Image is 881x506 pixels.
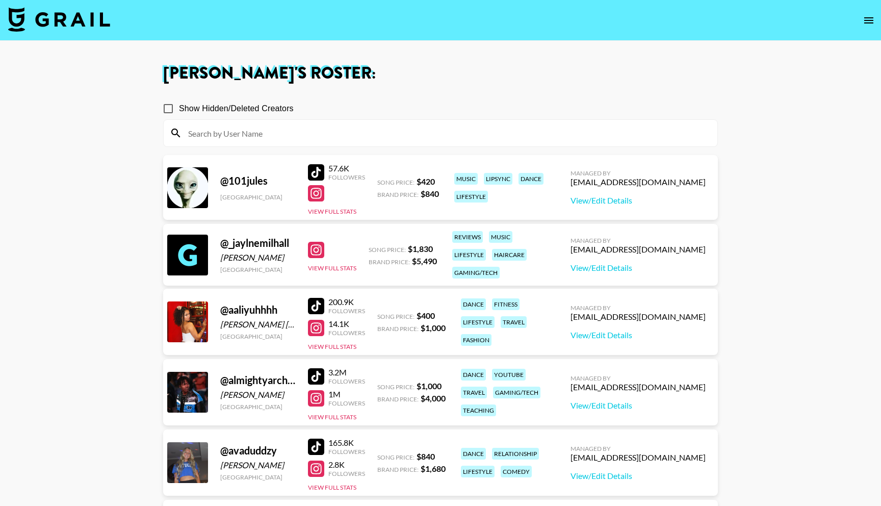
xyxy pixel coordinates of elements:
[461,316,495,328] div: lifestyle
[452,267,500,279] div: gaming/tech
[220,444,296,457] div: @ avaduddzy
[571,445,706,452] div: Managed By
[377,179,414,186] span: Song Price:
[220,333,296,340] div: [GEOGRAPHIC_DATA]
[571,471,706,481] a: View/Edit Details
[571,177,706,187] div: [EMAIL_ADDRESS][DOMAIN_NAME]
[571,263,706,273] a: View/Edit Details
[328,389,365,399] div: 1M
[571,195,706,206] a: View/Edit Details
[377,325,419,333] span: Brand Price:
[571,244,706,255] div: [EMAIL_ADDRESS][DOMAIN_NAME]
[8,7,110,32] img: Grail Talent
[220,403,296,411] div: [GEOGRAPHIC_DATA]
[412,256,437,266] strong: $ 5,490
[377,191,419,198] span: Brand Price:
[571,374,706,382] div: Managed By
[461,298,486,310] div: dance
[328,163,365,173] div: 57.6K
[220,374,296,387] div: @ almightyarcher
[328,319,365,329] div: 14.1K
[489,231,512,243] div: music
[377,453,414,461] span: Song Price:
[484,173,512,185] div: lipsync
[328,377,365,385] div: Followers
[220,390,296,400] div: [PERSON_NAME]
[220,266,296,273] div: [GEOGRAPHIC_DATA]
[328,297,365,307] div: 200.9K
[417,451,435,461] strong: $ 840
[328,460,365,470] div: 2.8K
[377,466,419,473] span: Brand Price:
[493,387,540,398] div: gaming/tech
[461,334,491,346] div: fashion
[220,460,296,470] div: [PERSON_NAME]
[328,367,365,377] div: 3.2M
[220,303,296,316] div: @ aaliyuhhhh
[377,383,414,391] span: Song Price:
[571,304,706,312] div: Managed By
[461,369,486,381] div: dance
[328,307,365,315] div: Followers
[328,448,365,456] div: Followers
[182,125,711,141] input: Search by User Name
[421,393,446,403] strong: $ 4,000
[461,404,496,416] div: teaching
[571,312,706,322] div: [EMAIL_ADDRESS][DOMAIN_NAME]
[308,484,356,491] button: View Full Stats
[461,448,486,460] div: dance
[421,189,439,198] strong: $ 840
[421,464,446,473] strong: $ 1,680
[408,244,433,254] strong: $ 1,830
[571,169,706,177] div: Managed By
[519,173,543,185] div: dance
[454,191,488,203] div: lifestyle
[492,448,539,460] div: relationship
[417,311,435,320] strong: $ 400
[328,438,365,448] div: 165.8K
[452,231,483,243] div: reviews
[421,323,446,333] strong: $ 1,000
[179,103,294,115] span: Show Hidden/Deleted Creators
[501,316,527,328] div: travel
[220,237,296,249] div: @ _jaylnemilhall
[220,473,296,481] div: [GEOGRAPHIC_DATA]
[417,176,435,186] strong: $ 420
[452,249,486,261] div: lifestyle
[328,173,365,181] div: Followers
[492,249,527,261] div: haircare
[571,452,706,463] div: [EMAIL_ADDRESS][DOMAIN_NAME]
[369,246,406,254] span: Song Price:
[377,313,414,320] span: Song Price:
[308,413,356,421] button: View Full Stats
[571,400,706,411] a: View/Edit Details
[501,466,532,477] div: comedy
[571,237,706,244] div: Managed By
[454,173,478,185] div: music
[859,10,879,31] button: open drawer
[571,382,706,392] div: [EMAIL_ADDRESS][DOMAIN_NAME]
[417,381,442,391] strong: $ 1,000
[163,65,718,82] h1: [PERSON_NAME] 's Roster:
[220,252,296,263] div: [PERSON_NAME]
[461,466,495,477] div: lifestyle
[369,258,410,266] span: Brand Price:
[308,208,356,215] button: View Full Stats
[220,319,296,330] div: [PERSON_NAME] [PERSON_NAME]
[492,369,526,381] div: youtube
[220,193,296,201] div: [GEOGRAPHIC_DATA]
[220,174,296,187] div: @ 101jules
[328,470,365,477] div: Followers
[328,399,365,407] div: Followers
[377,395,419,403] span: Brand Price:
[571,330,706,340] a: View/Edit Details
[461,387,487,398] div: travel
[308,264,356,272] button: View Full Stats
[492,298,520,310] div: fitness
[328,329,365,337] div: Followers
[308,343,356,350] button: View Full Stats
